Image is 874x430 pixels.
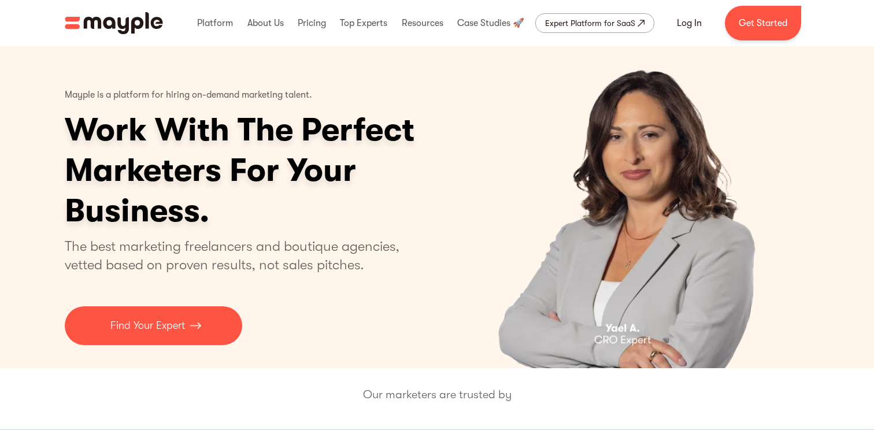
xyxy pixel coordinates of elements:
div: carousel [448,46,809,368]
h1: Work With The Perfect Marketers For Your Business. [65,110,504,231]
p: Mayple is a platform for hiring on-demand marketing talent. [65,81,312,110]
a: Find Your Expert [65,306,242,345]
div: Resources [399,5,446,42]
a: Expert Platform for SaaS [535,13,654,33]
div: Platform [194,5,236,42]
div: Top Experts [337,5,390,42]
div: About Us [245,5,287,42]
div: Pricing [295,5,329,42]
div: Expert Platform for SaaS [545,16,635,30]
img: Mayple logo [65,12,163,34]
a: Get Started [725,6,801,40]
a: Log In [663,9,716,37]
p: Find Your Expert [110,318,185,333]
div: 3 of 4 [448,46,809,368]
a: home [65,12,163,34]
p: The best marketing freelancers and boutique agencies, vetted based on proven results, not sales p... [65,237,413,274]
